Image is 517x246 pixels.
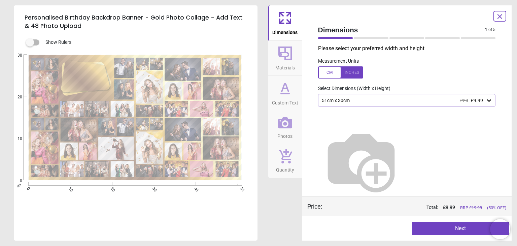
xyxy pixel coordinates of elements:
span: £20 [460,98,468,103]
h5: Personalised Birthday Backdrop Banner - Gold Photo Collage - Add Text & 48 Photo Upload [25,11,247,33]
span: £ 19.98 [469,205,482,210]
span: £9.99 [471,98,483,103]
iframe: Brevo live chat [490,219,510,239]
span: 20 [9,94,22,100]
button: Materials [268,41,302,76]
img: Helper for size comparison [318,118,404,204]
span: Custom Text [272,96,298,106]
button: Custom Text [268,76,302,111]
p: Please select your preferred width and height [318,45,501,52]
button: Quantity [268,144,302,178]
div: 51cm x 30cm [321,98,486,103]
span: (50% OFF) [487,205,506,211]
span: RRP [460,205,482,211]
div: Price : [307,202,322,211]
span: 30 [9,53,22,58]
span: Materials [275,61,295,71]
div: Show Rulers [30,38,257,47]
button: Photos [268,111,302,144]
span: Dimensions [318,25,485,35]
span: 10 [9,136,22,142]
span: 0 [9,178,22,184]
button: Dimensions [268,5,302,40]
span: Photos [277,130,292,140]
span: 9.99 [446,205,455,210]
label: Select Dimensions (Width x Height) [313,85,390,92]
span: 1 of 5 [485,27,495,33]
div: Total: [332,204,507,211]
span: Dimensions [272,26,298,36]
span: Quantity [276,163,294,174]
span: £ [443,204,455,211]
button: Next [412,222,509,235]
label: Measurement Units [318,58,359,65]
